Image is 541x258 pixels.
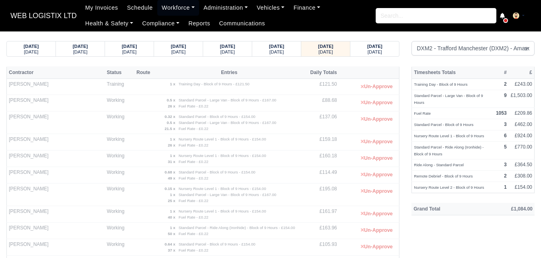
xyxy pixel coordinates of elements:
td: [PERSON_NAME] [7,111,105,134]
td: £770.00 [509,141,535,159]
strong: 1 x [170,209,175,213]
small: Fuel Rate - £0.22 [179,198,208,203]
td: £154.00 [509,182,535,193]
td: [PERSON_NAME] [7,79,105,95]
button: Un-Approve [356,208,397,220]
small: Remote Debrief - Block of 9 Hours [414,174,473,178]
td: £308.00 [509,171,535,182]
small: Fuel Rate - £0.22 [179,159,208,164]
strong: [DATE] [367,44,383,49]
th: £ [509,66,535,78]
td: Working [105,111,135,134]
td: [PERSON_NAME] [7,183,105,206]
strong: 0.15 x [165,186,175,191]
strong: 1 x [170,225,175,230]
td: £364.50 [509,159,535,171]
a: Communications [215,16,270,31]
small: Standard Parcel - Block of 9 Hours - £154.00 [179,242,255,246]
strong: [DATE] [269,44,284,49]
button: Un-Approve [356,81,397,93]
strong: 26 x [168,143,175,147]
small: Fuel Rate [414,111,431,116]
strong: 26 x [168,104,175,108]
small: Standard Parcel - Ride Along (Ironhide) - Block of 9 Hours [414,145,483,156]
small: Nursery Route Level 1 - Block of 9 Hours - £154.00 [179,137,266,141]
td: Working [105,167,135,183]
td: £161.97 [304,206,339,222]
small: Training Day - Block of 9 Hours - £121.50 [179,82,249,86]
button: Un-Approve [356,241,397,253]
td: [PERSON_NAME] [7,222,105,239]
td: £1,503.00 [509,90,535,108]
button: Un-Approve [356,136,397,148]
small: [DATE] [319,50,333,54]
strong: 0.5 x [167,98,175,102]
td: £160.18 [304,150,339,167]
strong: 0.32 x [165,114,175,119]
td: £209.86 [509,108,535,119]
small: Fuel Rate - £0.22 [179,104,208,108]
th: Grand Total [411,203,479,215]
strong: 0.5 x [167,120,175,125]
small: Fuel Rate - £0.22 [179,143,208,147]
td: [PERSON_NAME] [7,239,105,255]
td: Working [105,95,135,111]
strong: 1 x [170,192,175,197]
small: Standard Parcel - Large Van - Block of 9 Hours [414,93,483,105]
td: £163.96 [304,222,339,239]
strong: 21.5 x [165,126,175,131]
strong: 5 [504,144,507,150]
small: Standard Parcel - Ride Along (Ironhide) - Block of 9 Hours - £154.00 [179,225,295,230]
th: Daily Totals [304,66,339,78]
small: Standard Parcel - Large Van - Block of 9 Hours - £167.00 [179,98,276,102]
td: £88.68 [304,95,339,111]
strong: [DATE] [122,44,137,49]
td: £137.06 [304,111,339,134]
small: [DATE] [73,50,88,54]
strong: 1053 [496,110,507,116]
small: Standard Parcel - Large Van - Block of 9 Hours - £167.00 [179,192,276,197]
th: Entries [155,66,304,78]
th: Status [105,66,135,78]
td: £105.93 [304,239,339,255]
small: Nursery Route Level 1 - Block of 9 Hours - £154.00 [179,153,266,158]
td: Working [105,134,135,150]
small: Fuel Rate - £0.22 [179,176,208,180]
td: £159.18 [304,134,339,150]
td: [PERSON_NAME] [7,150,105,167]
small: Training Day - Block of 9 Hours [414,82,467,87]
button: Un-Approve [356,97,397,109]
iframe: Chat Widget [501,219,541,258]
button: Un-Approve [356,169,397,181]
td: Working [105,222,135,239]
td: £121.50 [304,79,339,95]
small: [DATE] [24,50,39,54]
td: [PERSON_NAME] [7,95,105,111]
small: Fuel Rate - £0.22 [179,231,208,236]
button: Un-Approve [356,225,397,236]
strong: [DATE] [24,44,39,49]
th: Route [134,66,155,78]
small: Standard Parcel - Block of 9 Hours - £154.00 [179,170,255,174]
a: Compliance [138,16,184,31]
td: £243.00 [509,79,535,90]
small: [DATE] [269,50,284,54]
td: £924.00 [509,130,535,142]
td: Working [105,183,135,206]
small: Nursery Route Level 1 - Block of 9 Hours - £154.00 [179,186,266,191]
strong: 3 [504,162,507,167]
td: £195.08 [304,183,339,206]
strong: [DATE] [171,44,186,49]
strong: [DATE] [220,44,235,49]
button: Un-Approve [356,153,397,164]
input: Search... [376,8,496,23]
small: [DATE] [220,50,235,54]
th: Timesheets Totals [412,66,494,78]
th: £1,084.00 [479,203,535,215]
small: Standard Parcel - Block of 9 Hours [414,122,473,127]
small: Ride Along - Standard Parcel [414,163,464,167]
span: WEB LOGISTIX LTD [6,8,81,24]
small: [DATE] [171,50,186,54]
small: [DATE] [368,50,382,54]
